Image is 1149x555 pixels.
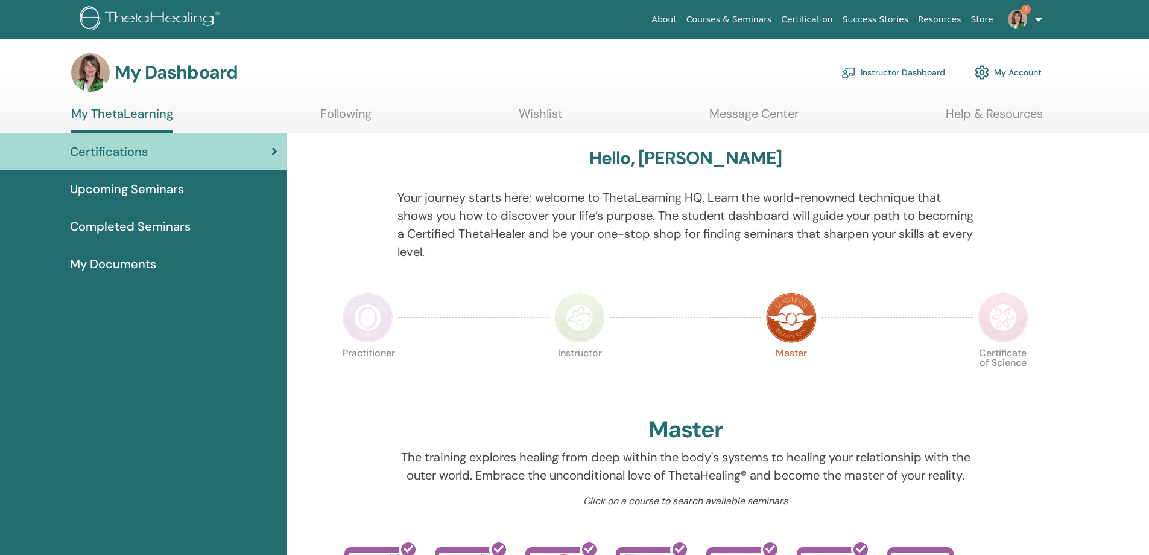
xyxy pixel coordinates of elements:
[709,106,799,130] a: Message Center
[70,180,184,198] span: Upcoming Seminars
[766,348,817,399] p: Master
[397,494,973,508] p: Click on a course to search available seminars
[70,143,148,161] span: Certifications
[554,292,605,343] img: Instructor
[978,348,1028,399] p: Certificate of Science
[946,106,1043,130] a: Help & Resources
[554,348,605,399] p: Instructor
[1008,10,1027,29] img: default.jpg
[397,188,973,261] p: Your journey starts here; welcome to ThetaLearning HQ. Learn the world-renowned technique that sh...
[115,62,238,83] h3: My Dashboard
[71,106,173,133] a: My ThetaLearning
[841,59,945,86] a: Instructor Dashboard
[966,8,998,31] a: Store
[70,255,156,273] span: My Documents
[647,8,681,31] a: About
[766,292,817,343] img: Master
[978,292,1028,343] img: Certificate of Science
[648,416,723,444] h2: Master
[1021,5,1031,14] span: 3
[320,106,372,130] a: Following
[841,67,856,78] img: chalkboard-teacher.svg
[397,448,973,484] p: The training explores healing from deep within the body's systems to healing your relationship wi...
[80,6,224,33] img: logo.png
[975,62,989,83] img: cog.svg
[71,53,110,92] img: default.jpg
[975,59,1042,86] a: My Account
[682,8,777,31] a: Courses & Seminars
[913,8,966,31] a: Resources
[70,217,191,236] span: Completed Seminars
[589,147,782,169] h3: Hello, [PERSON_NAME]
[776,8,837,31] a: Certification
[519,106,563,130] a: Wishlist
[838,8,913,31] a: Success Stories
[343,348,393,399] p: Practitioner
[343,292,393,343] img: Practitioner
